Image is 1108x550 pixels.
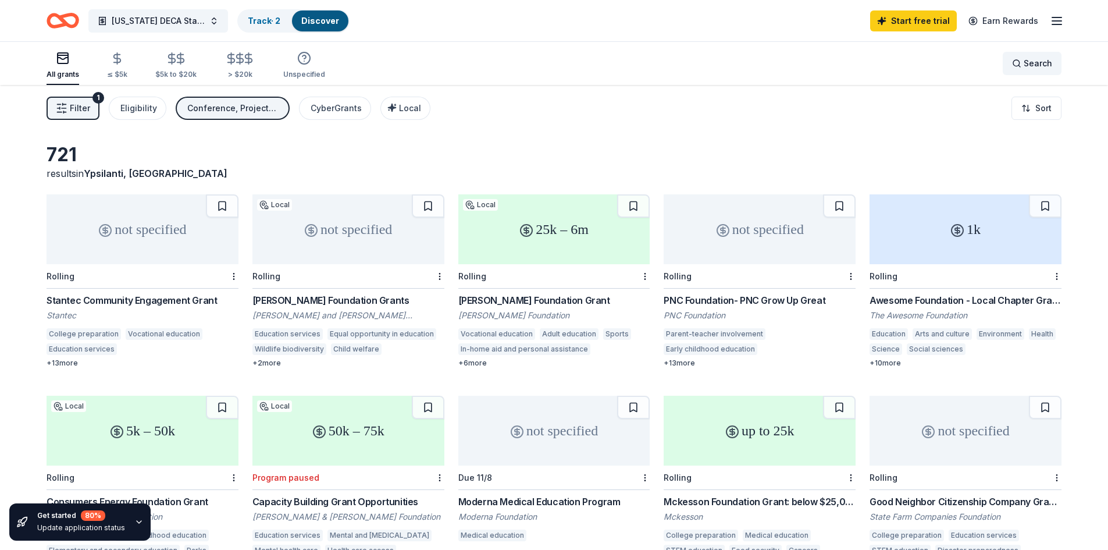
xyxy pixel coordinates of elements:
div: not specified [47,194,238,264]
div: 1k [870,194,1061,264]
div: Stantec [47,310,238,321]
a: 1kRollingAwesome Foundation - Local Chapter GrantsThe Awesome FoundationEducationArts and culture... [870,194,1061,368]
div: In-home aid and personal assistance [458,343,590,355]
div: [PERSON_NAME] and [PERSON_NAME] Foundation [252,310,444,321]
div: The Awesome Foundation [870,310,1061,321]
div: Program paused [252,473,319,482]
div: College preparation [47,328,121,340]
div: Local [51,400,86,412]
div: [PERSON_NAME] Foundation Grants [252,293,444,307]
div: results [47,166,238,180]
button: > $20k [225,47,255,85]
a: 25k – 6mLocalRolling[PERSON_NAME] Foundation Grant[PERSON_NAME] FoundationVocational educationAdu... [458,194,650,368]
button: Filter1 [47,97,99,120]
div: Education services [949,530,1019,541]
div: Moderna Medical Education Program [458,495,650,509]
div: Adult education [540,328,598,340]
div: $5k to $20k [155,70,197,79]
button: Unspecified [283,47,325,85]
div: Rolling [664,271,692,281]
div: 5k – 50k [47,396,238,466]
div: Mental and [MEDICAL_DATA] [327,530,432,541]
div: [PERSON_NAME] Foundation [458,310,650,321]
div: Education services [47,343,117,355]
div: Eligibility [120,101,157,115]
div: College preparation [664,530,738,541]
a: not specifiedRollingPNC Foundation- PNC Grow Up GreatPNC FoundationParent-teacher involvementEarl... [664,194,856,368]
div: Local [463,199,498,211]
div: Early childhood education [664,343,757,355]
div: Stantec Community Engagement Grant [47,293,238,307]
div: Sports [603,328,631,340]
button: Sort [1011,97,1061,120]
div: not specified [252,194,444,264]
div: Update application status [37,523,125,533]
div: Social sciences [907,343,966,355]
span: Ypsilanti, [GEOGRAPHIC_DATA] [84,168,227,179]
div: Vocational education [458,328,535,340]
span: Sort [1035,101,1052,115]
div: Health [1029,328,1056,340]
button: Track· 2Discover [237,9,350,33]
button: $5k to $20k [155,47,197,85]
div: State Farm Companies Foundation [870,511,1061,523]
span: Search [1024,56,1052,70]
div: Conference, Projects & programming, Education, Capital, General operations, Training and capacity... [187,101,280,115]
div: CyberGrants [311,101,362,115]
div: Employment [595,343,643,355]
div: Wildlife biodiversity [252,343,326,355]
div: Mckesson Foundation Grant: below $25,000 [664,495,856,509]
div: Rolling [870,473,897,482]
div: 80 % [81,510,105,521]
div: > $20k [225,70,255,79]
div: 1 [92,92,104,104]
div: Medical education [743,530,811,541]
div: Mckesson [664,511,856,523]
a: not specifiedDue 11/8Moderna Medical Education ProgramModerna FoundationMedical education [458,396,650,545]
div: Rolling [664,473,692,482]
a: not specifiedLocalRolling[PERSON_NAME] Foundation Grants[PERSON_NAME] and [PERSON_NAME] Foundatio... [252,194,444,368]
a: Start free trial [870,10,957,31]
div: Local [257,199,292,211]
span: [US_STATE] DECA State Career Development Conference [112,14,205,28]
div: [PERSON_NAME] & [PERSON_NAME] Foundation [252,511,444,523]
div: Awesome Foundation - Local Chapter Grants [870,293,1061,307]
div: ≤ $5k [107,70,127,79]
button: CyberGrants [299,97,371,120]
div: + 10 more [870,359,1061,368]
div: 25k – 6m [458,194,650,264]
button: Search [1003,52,1061,75]
button: ≤ $5k [107,47,127,85]
a: Home [47,7,79,34]
div: Due 11/8 [458,473,492,482]
div: up to 25k [664,396,856,466]
div: Education [870,328,908,340]
button: [US_STATE] DECA State Career Development Conference [88,9,228,33]
a: Discover [301,16,339,26]
span: in [76,168,227,179]
div: Parent-teacher involvement [664,328,765,340]
div: Rolling [47,271,74,281]
div: not specified [664,194,856,264]
div: Rolling [47,473,74,482]
div: Equal opportunity in education [327,328,436,340]
div: Education services [252,530,323,541]
div: Get started [37,510,125,521]
button: Conference, Projects & programming, Education, Capital, General operations, Training and capacity... [176,97,290,120]
div: not specified [870,396,1061,466]
div: Rolling [870,271,897,281]
div: + 2 more [252,359,444,368]
div: Capacity Building Grant Opportunities [252,495,444,509]
div: All grants [47,70,79,79]
div: + 6 more [458,359,650,368]
div: Medical education [458,530,526,541]
div: Vocational education [126,328,202,340]
div: 721 [47,143,238,166]
div: College preparation [870,530,944,541]
div: not specified [458,396,650,466]
div: Rolling [252,271,280,281]
div: Moderna Foundation [458,511,650,523]
button: Local [380,97,430,120]
div: Child welfare [331,343,382,355]
button: All grants [47,47,79,85]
